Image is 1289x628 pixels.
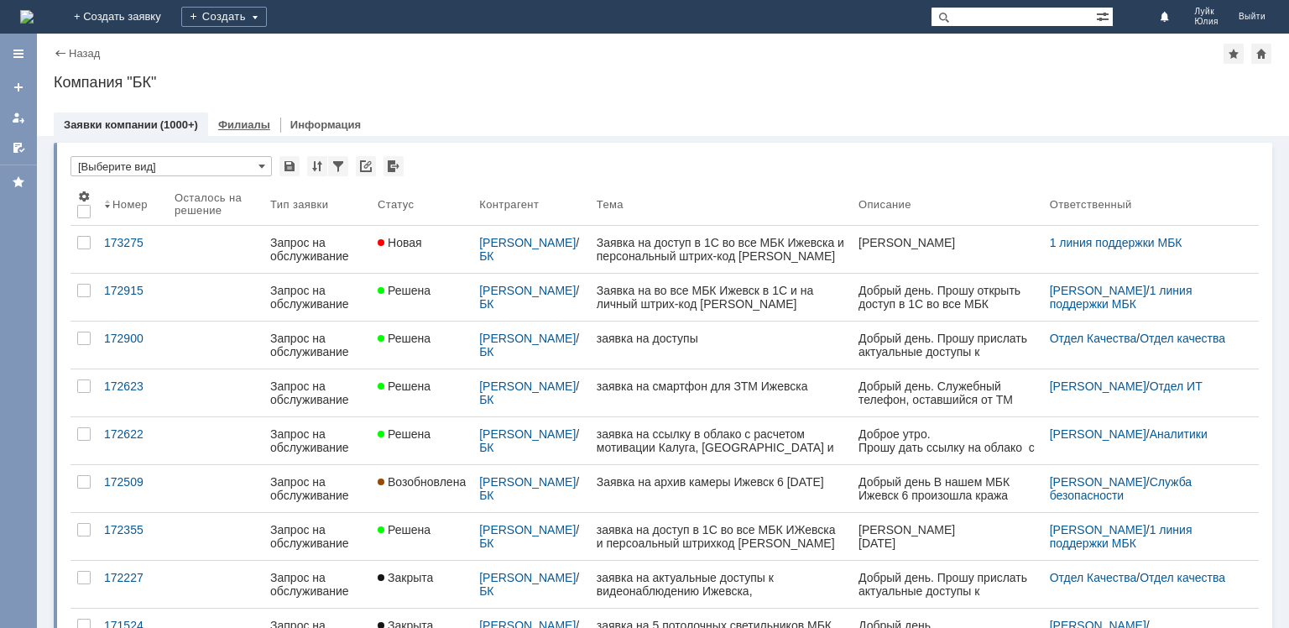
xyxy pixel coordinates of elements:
[97,369,168,416] a: 172623
[378,571,433,584] span: Закрыта
[597,332,845,345] div: заявка на доступы
[264,183,371,226] th: Тип заявки
[1050,379,1239,393] div: /
[479,249,493,263] a: БК
[384,156,404,176] div: Экспорт списка
[472,183,590,226] th: Контрагент
[97,322,168,369] a: 172900
[97,226,168,273] a: 173275
[104,284,161,297] div: 172915
[1150,427,1208,441] a: Аналитики
[112,198,148,211] div: Номер
[1050,284,1196,311] a: 1 линия поддержки МБК
[597,379,845,393] div: заявка на смартфон для ЗТМ Ижевска
[104,571,161,584] div: 172227
[270,475,364,502] div: Запрос на обслуживание
[479,475,583,502] div: /
[64,118,158,131] a: Заявки компании
[1050,236,1182,249] a: 1 линия поддержки МБК
[218,118,270,131] a: Филиалы
[597,236,845,263] div: Заявка на доступ в 1С во все МБК Ижевска и персональный штрих-код [PERSON_NAME]
[1043,183,1245,226] th: Ответственный
[479,297,493,311] a: БК
[479,284,576,297] a: [PERSON_NAME]
[69,47,100,60] a: Назад
[371,322,472,369] a: Решена
[479,393,493,406] a: БК
[270,198,328,211] div: Тип заявки
[54,74,1272,91] div: Компания "БК"
[20,10,34,24] img: logo
[479,571,576,584] a: [PERSON_NAME]
[479,523,576,536] a: [PERSON_NAME]
[371,183,472,226] th: Статус
[328,156,348,176] div: Фильтрация...
[378,523,431,536] span: Решена
[104,475,161,489] div: 172509
[1140,571,1225,584] a: Отдел качества
[590,322,852,369] a: заявка на доступы
[597,198,624,211] div: Тема
[1194,17,1219,27] span: Юлия
[479,489,493,502] a: БК
[1140,332,1225,345] a: Отдел качества
[479,332,583,358] div: /
[104,332,161,345] div: 172900
[1050,284,1239,311] div: /
[264,513,371,560] a: Запрос на обслуживание
[371,513,472,560] a: Решена
[1224,44,1244,64] div: Добавить в избранное
[1194,7,1219,17] span: Луйк
[264,417,371,464] a: Запрос на обслуживание
[479,236,583,263] div: /
[1050,427,1239,441] div: /
[270,571,364,598] div: Запрос на обслуживание
[590,513,852,560] a: заявка на доступ в 1С во все МБК ИЖевска и персоальный штрихкод [PERSON_NAME]
[479,236,576,249] a: [PERSON_NAME]
[1050,523,1196,550] a: 1 линия поддержки МБК
[479,332,576,345] a: [PERSON_NAME]
[160,118,198,131] div: (1000+)
[378,427,431,441] span: Решена
[1050,427,1146,441] a: [PERSON_NAME]
[590,226,852,273] a: Заявка на доступ в 1С во все МБК Ижевска и персональный штрих-код [PERSON_NAME]
[590,561,852,608] a: заявка на актуальные доступы к видеонаблюдению Ижевска, [GEOGRAPHIC_DATA] и Калуги
[479,427,583,454] div: /
[479,284,583,311] div: /
[97,561,168,608] a: 172227
[378,198,414,211] div: Статус
[77,190,91,203] span: Настройки
[1050,475,1239,502] div: /
[597,523,845,550] div: заявка на доступ в 1С во все МБК ИЖевска и персоальный штрихкод [PERSON_NAME]
[590,417,852,464] a: заявка на ссылку в облако с расчетом мотивации Калуга, [GEOGRAPHIC_DATA] и [GEOGRAPHIC_DATA]
[290,118,361,131] a: Информация
[5,74,32,101] a: Создать заявку
[597,284,845,311] div: Заявка на во все МБК Ижевск в 1С и на личный штрих-код [PERSON_NAME]
[5,104,32,131] a: Мои заявки
[270,427,364,454] div: Запрос на обслуживание
[479,441,493,454] a: БК
[590,369,852,416] a: заявка на смартфон для ЗТМ Ижевска
[104,427,161,441] div: 172622
[378,284,431,297] span: Решена
[597,427,845,454] div: заявка на ссылку в облако с расчетом мотивации Калуга, [GEOGRAPHIC_DATA] и [GEOGRAPHIC_DATA]
[479,379,583,406] div: /
[97,183,168,226] th: Номер
[1050,198,1132,211] div: Ответственный
[270,236,364,263] div: Запрос на обслуживание
[378,332,431,345] span: Решена
[97,465,168,512] a: 172509
[270,284,364,311] div: Запрос на обслуживание
[590,183,852,226] th: Тема
[1096,8,1113,24] span: Расширенный поиск
[270,523,364,550] div: Запрос на обслуживание
[264,274,371,321] a: Запрос на обслуживание
[175,191,243,217] div: Осталось на решение
[479,379,576,393] a: [PERSON_NAME]
[5,134,32,161] a: Мои согласования
[20,10,34,24] a: Перейти на домашнюю страницу
[264,561,371,608] a: Запрос на обслуживание
[1050,523,1239,550] div: /
[104,523,161,536] div: 172355
[168,183,264,226] th: Осталось на решение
